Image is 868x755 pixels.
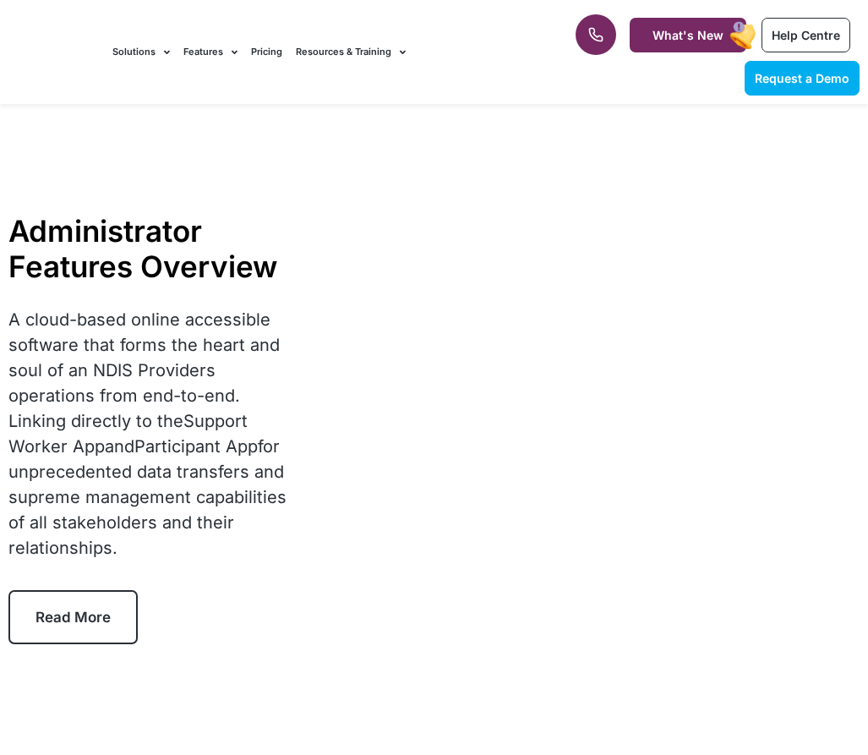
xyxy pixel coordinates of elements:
span: Request a Demo [755,71,849,85]
a: Pricing [251,24,282,80]
span: What's New [652,28,723,42]
a: Participant App [134,436,258,457]
img: CareMaster Logo [8,43,96,63]
a: What's New [630,18,746,52]
a: Features [183,24,237,80]
a: Help Centre [762,18,850,52]
span: Read More [35,609,111,626]
a: Solutions [112,24,170,80]
span: A cloud-based online accessible software that forms the heart and soul of an NDIS Providers opera... [8,309,287,558]
span: Help Centre [772,28,840,42]
a: Read More [8,590,138,644]
h1: Administrator Features Overview [8,213,295,284]
nav: Menu [112,24,553,80]
a: Resources & Training [296,24,406,80]
a: Request a Demo [745,61,860,96]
